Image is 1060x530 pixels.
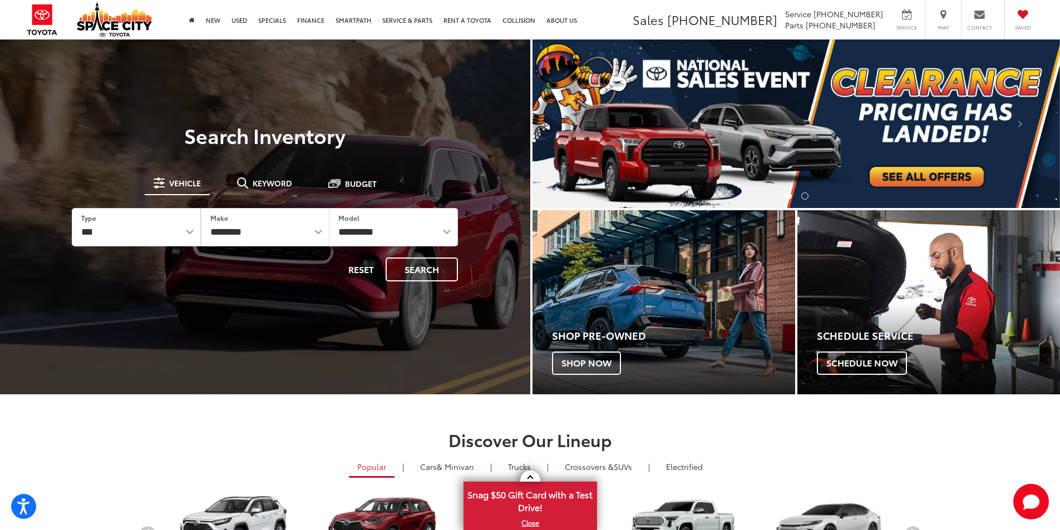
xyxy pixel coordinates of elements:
span: Shop Now [552,351,621,375]
h2: Discover Our Lineup [138,430,923,449]
a: SUVs [556,457,640,476]
li: | [544,461,551,472]
li: | [487,461,495,472]
span: [PHONE_NUMBER] [814,8,883,19]
span: Service [894,24,919,31]
li: | [645,461,653,472]
label: Make [210,213,228,222]
span: Budget [345,180,377,187]
span: Vehicle [169,179,201,187]
div: Toyota [533,210,795,394]
span: Schedule Now [817,351,907,375]
li: | [400,461,407,472]
a: Electrified [658,457,711,476]
a: Trucks [500,457,539,476]
span: Keyword [253,179,292,187]
span: Snag $50 Gift Card with a Test Drive! [465,483,596,517]
h4: Shop Pre-Owned [552,330,795,341]
h3: Search Inventory [47,124,484,146]
label: Type [81,213,96,222]
label: Model [338,213,359,222]
img: Space City Toyota [77,2,152,37]
span: Saved [1010,24,1035,31]
span: Contact [967,24,992,31]
button: Click to view next picture. [981,62,1060,186]
span: & Minivan [437,461,474,472]
span: Sales [633,11,664,28]
a: Cars [412,457,482,476]
div: Toyota [797,210,1060,394]
span: [PHONE_NUMBER] [667,11,777,28]
span: Service [785,8,811,19]
button: Search [386,257,458,281]
svg: Start Chat [1013,484,1049,519]
button: Click to view previous picture. [533,62,612,186]
span: Crossovers & [565,461,614,472]
li: Go to slide number 1. [785,192,792,200]
h4: Schedule Service [817,330,1060,341]
button: Reset [339,257,383,281]
span: Parts [785,19,803,31]
span: [PHONE_NUMBER] [806,19,875,31]
li: Go to slide number 2. [801,192,808,200]
button: Toggle Chat Window [1013,484,1049,519]
a: Shop Pre-Owned Shop Now [533,210,795,394]
a: Schedule Service Schedule Now [797,210,1060,394]
span: Map [931,24,955,31]
a: Popular [349,457,395,478]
